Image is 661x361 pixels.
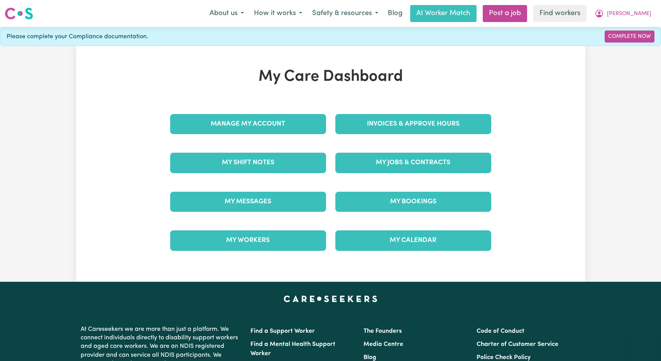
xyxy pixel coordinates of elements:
a: Find workers [533,5,587,22]
a: Post a job [483,5,527,22]
span: [PERSON_NAME] [607,10,651,18]
a: My Workers [170,230,326,250]
a: Blog [363,354,376,361]
button: How it works [249,5,307,22]
a: Find a Support Worker [250,328,315,334]
a: My Shift Notes [170,153,326,173]
a: Media Centre [363,341,403,347]
a: Complete Now [605,31,654,43]
a: My Messages [170,192,326,212]
a: Careseekers home page [284,296,377,302]
iframe: Button to launch messaging window [630,330,655,355]
a: Careseekers logo [5,5,33,22]
a: The Founders [363,328,402,334]
a: Charter of Customer Service [477,341,558,347]
button: Safety & resources [307,5,383,22]
a: Manage My Account [170,114,326,134]
a: Police Check Policy [477,354,531,361]
button: My Account [590,5,656,22]
a: My Calendar [335,230,491,250]
a: Invoices & Approve Hours [335,114,491,134]
button: About us [205,5,249,22]
a: Find a Mental Health Support Worker [250,341,335,357]
a: Blog [383,5,407,22]
h1: My Care Dashboard [166,68,496,86]
a: My Jobs & Contracts [335,153,491,173]
img: Careseekers logo [5,7,33,20]
a: AI Worker Match [410,5,477,22]
span: Please complete your Compliance documentation. [7,32,148,41]
a: Code of Conduct [477,328,524,334]
a: My Bookings [335,192,491,212]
